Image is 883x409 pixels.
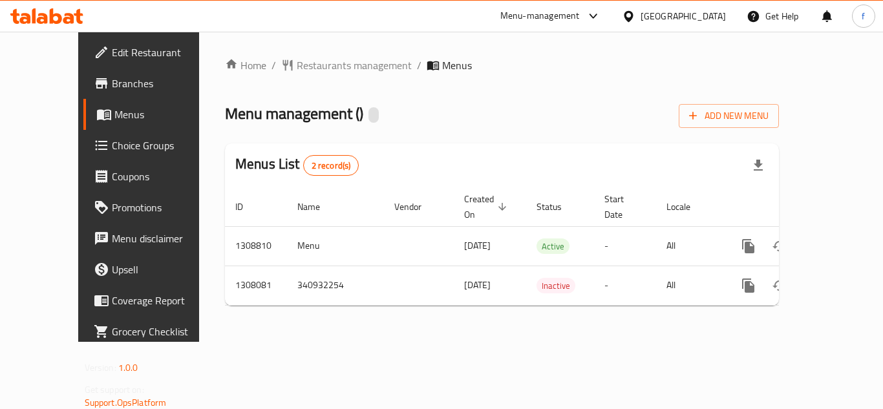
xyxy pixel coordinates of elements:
div: Active [537,238,569,254]
button: more [733,231,764,262]
span: Grocery Checklist [112,324,215,339]
h2: Menus List [235,154,359,176]
div: Total records count [303,155,359,176]
td: 340932254 [287,266,384,305]
button: Change Status [764,270,795,301]
td: 1308081 [225,266,287,305]
span: Active [537,239,569,254]
div: [GEOGRAPHIC_DATA] [641,9,726,23]
li: / [417,58,421,73]
td: All [656,226,723,266]
span: Get support on: [85,381,144,398]
a: Branches [83,68,226,99]
span: Coverage Report [112,293,215,308]
span: [DATE] [464,237,491,254]
div: Export file [743,150,774,181]
a: Menu disclaimer [83,223,226,254]
span: 2 record(s) [304,160,359,172]
span: Status [537,199,579,215]
span: f [862,9,865,23]
span: Start Date [604,191,641,222]
button: more [733,270,764,301]
td: - [594,266,656,305]
span: Choice Groups [112,138,215,153]
span: Branches [112,76,215,91]
td: 1308810 [225,226,287,266]
span: Menu disclaimer [112,231,215,246]
span: Menus [114,107,215,122]
span: Name [297,199,337,215]
span: Menu management ( ) [225,99,363,128]
li: / [271,58,276,73]
nav: breadcrumb [225,58,779,73]
div: Menu-management [500,8,580,24]
span: ID [235,199,260,215]
span: Restaurants management [297,58,412,73]
a: Promotions [83,192,226,223]
th: Actions [723,187,867,227]
a: Coupons [83,161,226,192]
button: Change Status [764,231,795,262]
td: - [594,226,656,266]
a: Choice Groups [83,130,226,161]
td: Menu [287,226,384,266]
a: Edit Restaurant [83,37,226,68]
td: All [656,266,723,305]
span: Add New Menu [689,108,769,124]
span: Promotions [112,200,215,215]
span: Upsell [112,262,215,277]
span: 1.0.0 [118,359,138,376]
a: Upsell [83,254,226,285]
a: Restaurants management [281,58,412,73]
span: Coupons [112,169,215,184]
span: Inactive [537,278,575,293]
span: Vendor [394,199,438,215]
button: Add New Menu [679,104,779,128]
span: Menus [442,58,472,73]
span: Version: [85,359,116,376]
span: Locale [666,199,707,215]
table: enhanced table [225,187,867,306]
span: Created On [464,191,511,222]
span: Edit Restaurant [112,45,215,60]
a: Home [225,58,266,73]
span: [DATE] [464,277,491,293]
a: Menus [83,99,226,130]
a: Grocery Checklist [83,316,226,347]
a: Coverage Report [83,285,226,316]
